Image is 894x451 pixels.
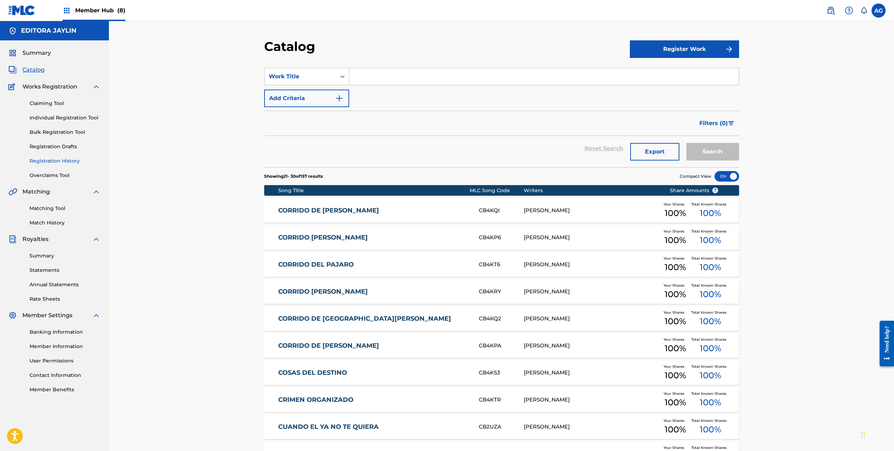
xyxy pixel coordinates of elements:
[22,235,48,243] span: Royalties
[700,315,721,328] span: 100 %
[22,66,45,74] span: Catalog
[278,342,469,350] a: CORRIDO DE [PERSON_NAME]
[278,423,469,431] a: CUANDO EL YA NO TE QUIERA
[700,234,721,247] span: 100 %
[269,72,332,81] div: Work Title
[665,288,686,301] span: 100 %
[664,337,687,342] span: Your Shares
[30,372,100,379] a: Contact Information
[22,83,77,91] span: Works Registration
[691,229,729,234] span: Total Known Shares
[278,234,469,242] a: CORRIDO [PERSON_NAME]
[8,27,17,35] img: Accounts
[664,310,687,315] span: Your Shares
[8,49,51,57] a: SummarySummary
[695,115,739,132] button: Filters (0)
[8,66,17,74] img: Catalog
[30,172,100,179] a: Overclaims Tool
[479,315,524,323] div: CB4KQ2
[278,261,469,269] a: CORRIDO DEL PAJARO
[63,6,71,15] img: Top Rightsholders
[278,315,469,323] a: CORRIDO DE [GEOGRAPHIC_DATA][PERSON_NAME]
[670,187,718,194] span: Share Amounts
[92,311,100,320] img: expand
[30,129,100,136] a: Bulk Registration Tool
[30,328,100,336] a: Banking Information
[264,68,739,167] form: Search Form
[842,4,856,18] div: Help
[524,234,659,242] div: [PERSON_NAME]
[30,281,100,288] a: Annual Statements
[700,261,721,274] span: 100 %
[691,364,729,369] span: Total Known Shares
[845,6,853,15] img: help
[664,256,687,261] span: Your Shares
[524,288,659,296] div: [PERSON_NAME]
[92,188,100,196] img: expand
[691,310,729,315] span: Total Known Shares
[691,418,729,423] span: Total Known Shares
[827,6,835,15] img: search
[8,83,18,91] img: Works Registration
[630,40,739,58] button: Register Work
[8,5,35,15] img: MLC Logo
[470,187,524,194] div: MLC Song Code
[30,252,100,260] a: Summary
[630,143,679,161] button: Export
[664,229,687,234] span: Your Shares
[665,369,686,382] span: 100 %
[75,6,125,14] span: Member Hub
[824,4,838,18] a: Public Search
[278,187,470,194] div: Song Title
[479,423,524,431] div: CB2UZA
[700,207,721,220] span: 100 %
[664,283,687,288] span: Your Shares
[691,256,729,261] span: Total Known Shares
[22,188,50,196] span: Matching
[479,342,524,350] div: CB4KPA
[524,207,659,215] div: [PERSON_NAME]
[30,114,100,122] a: Individual Registration Tool
[30,357,100,365] a: User Permissions
[92,235,100,243] img: expand
[278,207,469,215] a: CORRIDO DE [PERSON_NAME]
[691,202,729,207] span: Total Known Shares
[725,45,733,53] img: f7272a7cc735f4ea7f67.svg
[278,369,469,377] a: COSAS DEL DESTINO
[30,157,100,165] a: Registration History
[524,187,659,194] div: Writers
[665,315,686,328] span: 100 %
[8,235,17,243] img: Royalties
[22,311,72,320] span: Member Settings
[117,7,125,14] span: (8)
[278,396,469,404] a: CRIMEN ORGANIZADO
[861,424,865,445] div: Drag
[479,207,524,215] div: CB4KQI
[665,261,686,274] span: 100 %
[92,83,100,91] img: expand
[479,288,524,296] div: CB4KRY
[524,261,659,269] div: [PERSON_NAME]
[728,121,734,125] img: filter
[479,396,524,404] div: CB4KTR
[479,369,524,377] div: CB4KS3
[524,423,659,431] div: [PERSON_NAME]
[30,295,100,303] a: Rate Sheets
[665,234,686,247] span: 100 %
[524,342,659,350] div: [PERSON_NAME]
[859,417,894,451] iframe: Chat Widget
[30,100,100,107] a: Claiming Tool
[30,143,100,150] a: Registration Drafts
[691,337,729,342] span: Total Known Shares
[700,369,721,382] span: 100 %
[264,39,319,54] h2: Catalog
[30,386,100,393] a: Member Benefits
[860,7,867,14] div: Notifications
[335,94,344,103] img: 9d2ae6d4665cec9f34b9.svg
[700,423,721,436] span: 100 %
[665,396,686,409] span: 100 %
[278,288,469,296] a: CORRIDO [PERSON_NAME]
[691,445,729,450] span: Total Known Shares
